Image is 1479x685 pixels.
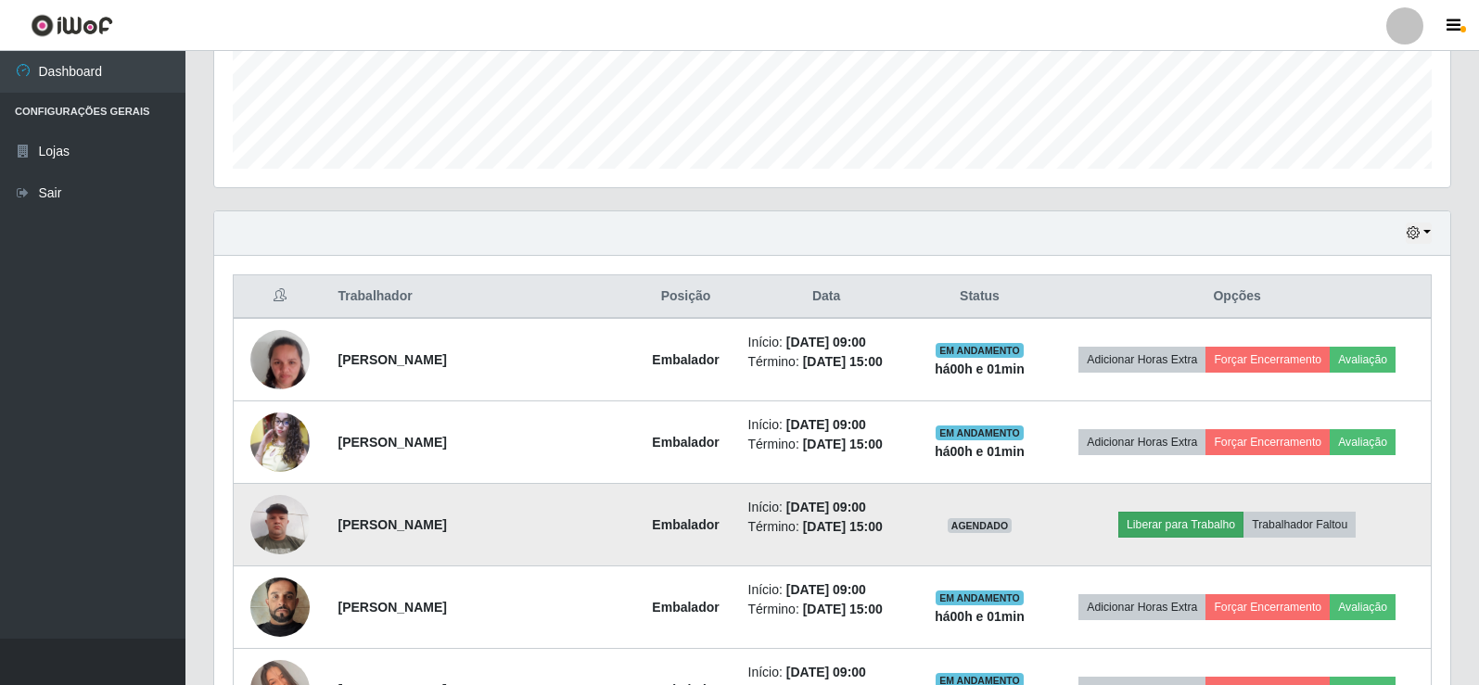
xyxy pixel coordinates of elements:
[1043,275,1431,319] th: Opções
[803,437,883,451] time: [DATE] 15:00
[936,590,1024,605] span: EM ANDAMENTO
[1078,429,1205,455] button: Adicionar Horas Extra
[786,665,866,679] time: [DATE] 09:00
[936,425,1024,440] span: EM ANDAMENTO
[250,300,310,419] img: 1672943199458.jpeg
[327,275,635,319] th: Trabalhador
[786,335,866,349] time: [DATE] 09:00
[250,402,310,481] img: 1678138481697.jpeg
[635,275,737,319] th: Posição
[1243,512,1356,538] button: Trabalhador Faltou
[948,518,1013,533] span: AGENDADO
[338,435,447,450] strong: [PERSON_NAME]
[803,519,883,534] time: [DATE] 15:00
[250,554,310,660] img: 1732360371404.jpeg
[338,352,447,367] strong: [PERSON_NAME]
[748,435,905,454] li: Término:
[1205,347,1330,373] button: Forçar Encerramento
[1205,429,1330,455] button: Forçar Encerramento
[338,517,447,532] strong: [PERSON_NAME]
[935,444,1025,459] strong: há 00 h e 01 min
[652,517,719,532] strong: Embalador
[652,435,719,450] strong: Embalador
[1205,594,1330,620] button: Forçar Encerramento
[786,582,866,597] time: [DATE] 09:00
[1330,594,1396,620] button: Avaliação
[803,602,883,616] time: [DATE] 15:00
[250,485,310,564] img: 1709375112510.jpeg
[737,275,916,319] th: Data
[935,362,1025,376] strong: há 00 h e 01 min
[31,14,113,37] img: CoreUI Logo
[652,352,719,367] strong: Embalador
[786,417,866,432] time: [DATE] 09:00
[936,343,1024,358] span: EM ANDAMENTO
[786,500,866,514] time: [DATE] 09:00
[748,415,905,435] li: Início:
[652,600,719,615] strong: Embalador
[748,352,905,372] li: Término:
[935,609,1025,624] strong: há 00 h e 01 min
[916,275,1044,319] th: Status
[338,600,447,615] strong: [PERSON_NAME]
[748,517,905,537] li: Término:
[748,498,905,517] li: Início:
[803,354,883,369] time: [DATE] 15:00
[1330,347,1396,373] button: Avaliação
[1118,512,1243,538] button: Liberar para Trabalho
[748,663,905,682] li: Início:
[748,580,905,600] li: Início:
[1078,594,1205,620] button: Adicionar Horas Extra
[748,600,905,619] li: Término:
[1078,347,1205,373] button: Adicionar Horas Extra
[748,333,905,352] li: Início:
[1330,429,1396,455] button: Avaliação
